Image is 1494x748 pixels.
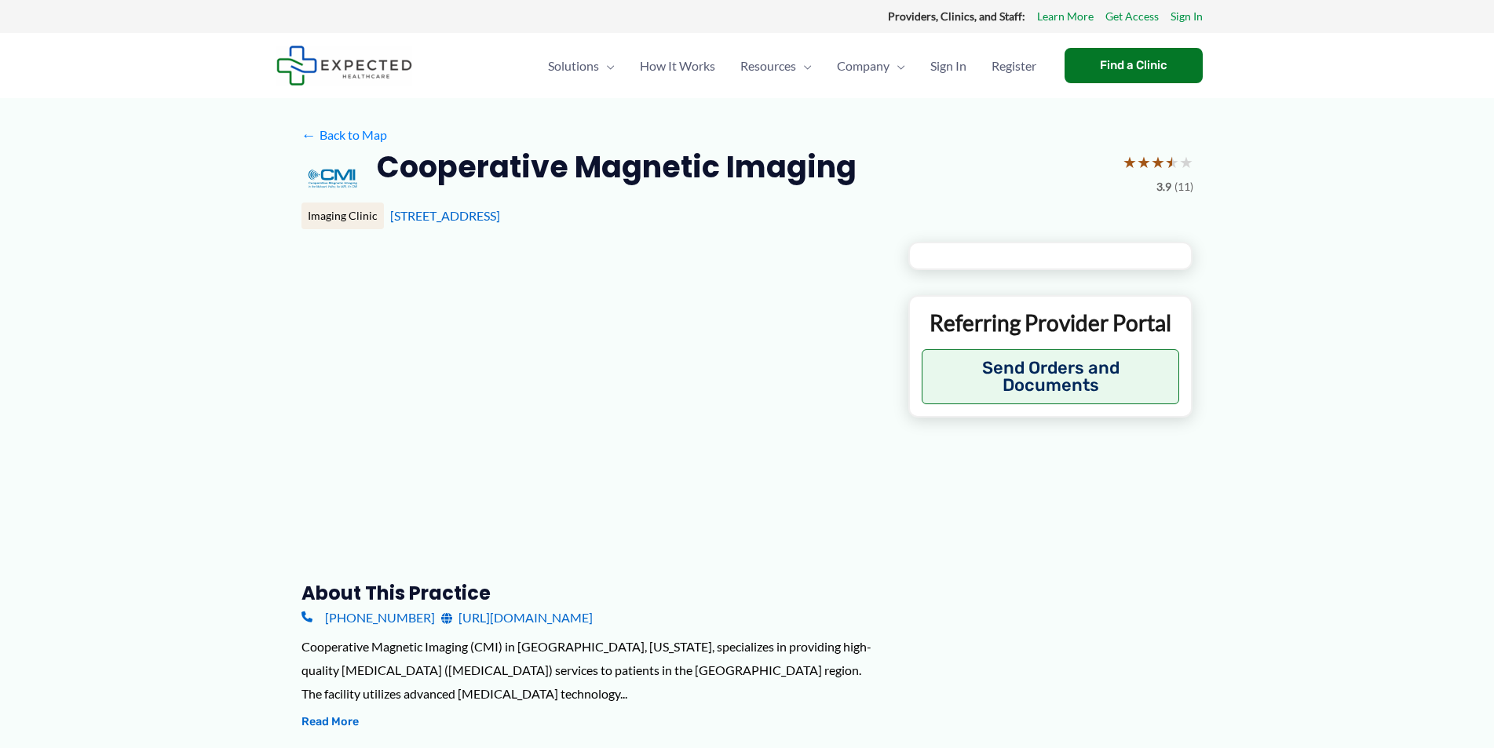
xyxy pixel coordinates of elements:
a: Sign In [1171,6,1203,27]
a: [STREET_ADDRESS] [390,208,500,223]
h3: About this practice [301,581,883,605]
div: Cooperative Magnetic Imaging (CMI) in [GEOGRAPHIC_DATA], [US_STATE], specializes in providing hig... [301,635,883,705]
img: Expected Healthcare Logo - side, dark font, small [276,46,412,86]
button: Read More [301,713,359,732]
p: Referring Provider Portal [922,308,1180,337]
a: Get Access [1105,6,1159,27]
a: ResourcesMenu Toggle [728,38,824,93]
h2: Cooperative Magnetic Imaging [377,148,857,186]
a: Register [979,38,1049,93]
button: Send Orders and Documents [922,349,1180,404]
a: Learn More [1037,6,1094,27]
span: ★ [1179,148,1193,177]
span: Register [992,38,1036,93]
strong: Providers, Clinics, and Staff: [888,9,1025,23]
span: Solutions [548,38,599,93]
span: (11) [1174,177,1193,197]
span: ★ [1165,148,1179,177]
a: [PHONE_NUMBER] [301,606,435,629]
a: CompanyMenu Toggle [824,38,918,93]
span: Menu Toggle [599,38,615,93]
span: How It Works [640,38,715,93]
a: [URL][DOMAIN_NAME] [441,606,593,629]
nav: Primary Site Navigation [535,38,1049,93]
span: 3.9 [1156,177,1171,197]
span: ★ [1137,148,1151,177]
span: Resources [740,38,796,93]
span: Menu Toggle [889,38,905,93]
span: Company [837,38,889,93]
div: Imaging Clinic [301,203,384,229]
span: ← [301,127,316,142]
a: Find a Clinic [1065,48,1203,83]
a: SolutionsMenu Toggle [535,38,627,93]
a: ←Back to Map [301,123,387,147]
a: How It Works [627,38,728,93]
span: ★ [1151,148,1165,177]
span: ★ [1123,148,1137,177]
a: Sign In [918,38,979,93]
span: Sign In [930,38,966,93]
span: Menu Toggle [796,38,812,93]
